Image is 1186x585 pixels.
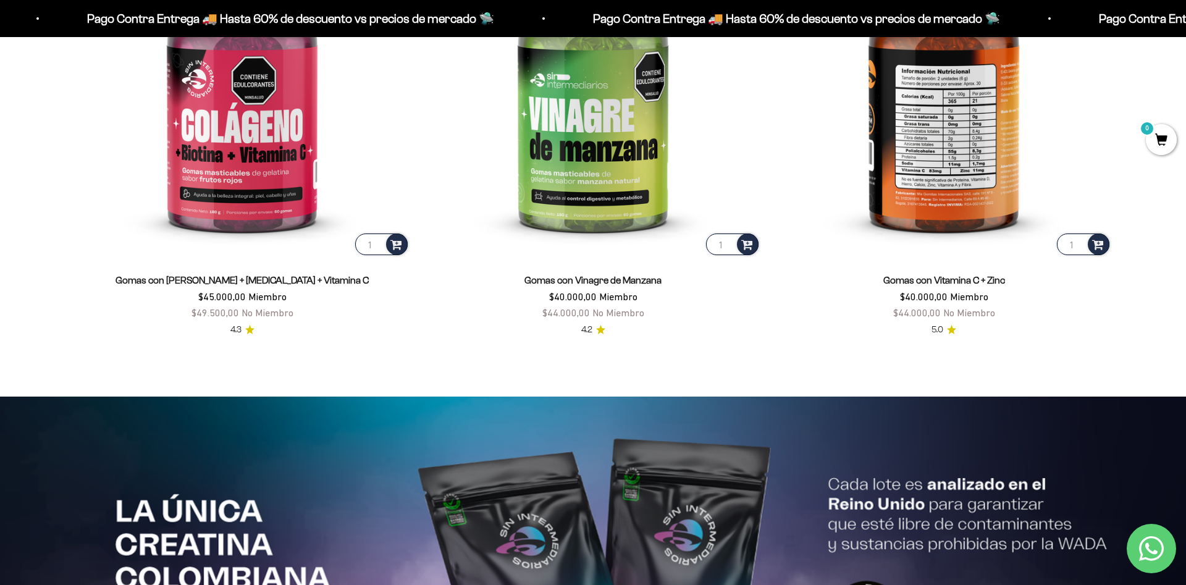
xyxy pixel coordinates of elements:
[86,9,493,28] p: Pago Contra Entrega 🚚 Hasta 60% de descuento vs precios de mercado 🛸
[542,307,590,318] span: $44.000,00
[524,275,662,285] a: Gomas con Vinagre de Manzana
[950,291,988,302] span: Miembro
[230,323,254,337] a: 4.34.3 de 5.0 estrellas
[1146,134,1177,148] a: 0
[581,323,605,337] a: 4.24.2 de 5.0 estrellas
[242,307,293,318] span: No Miembro
[592,9,999,28] p: Pago Contra Entrega 🚚 Hasta 60% de descuento vs precios de mercado 🛸
[116,275,369,285] a: Gomas con [PERSON_NAME] + [MEDICAL_DATA] + Vitamina C
[599,291,637,302] span: Miembro
[932,323,943,337] span: 5.0
[549,291,597,302] span: $40.000,00
[592,307,644,318] span: No Miembro
[900,291,948,302] span: $40.000,00
[581,323,592,337] span: 4.2
[883,275,1005,285] a: Gomas con Vitamina C + Zinc
[893,307,941,318] span: $44.000,00
[1140,121,1154,136] mark: 0
[248,291,287,302] span: Miembro
[943,307,995,318] span: No Miembro
[932,323,956,337] a: 5.05.0 de 5.0 estrellas
[230,323,242,337] span: 4.3
[191,307,239,318] span: $49.500,00
[198,291,246,302] span: $45.000,00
